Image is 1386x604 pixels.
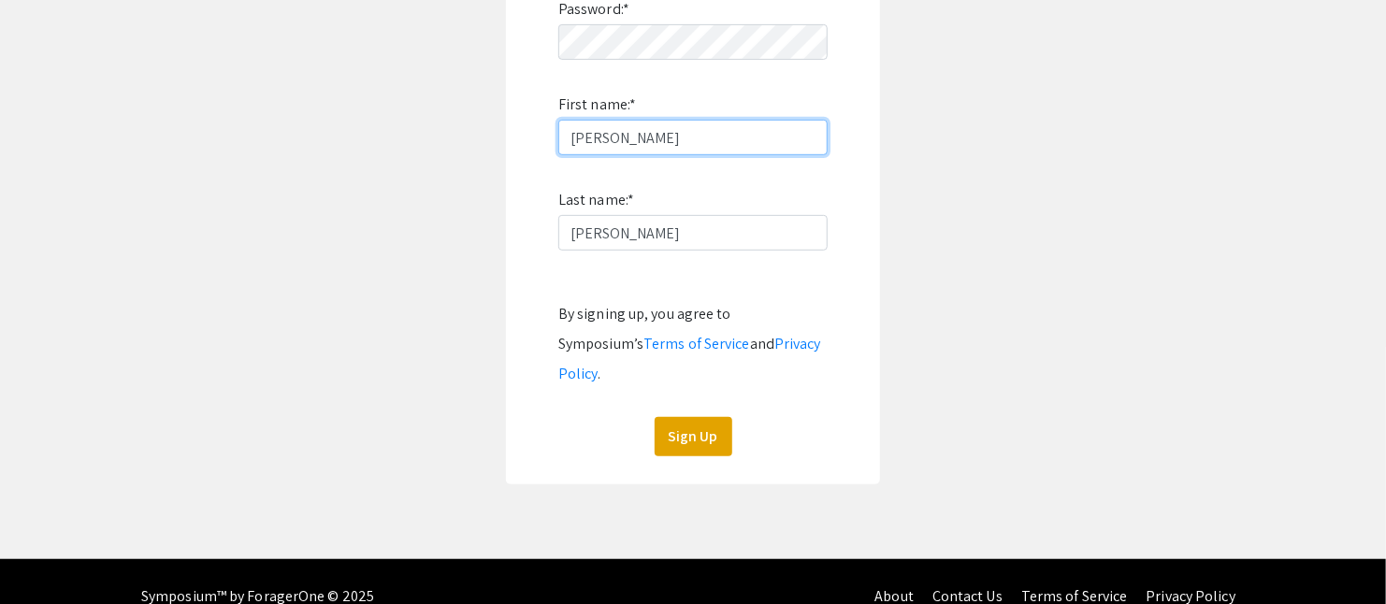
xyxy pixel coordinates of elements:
[558,90,636,120] label: First name:
[558,185,634,215] label: Last name:
[655,417,732,456] button: Sign Up
[14,520,79,590] iframe: Chat
[558,299,828,389] div: By signing up, you agree to Symposium’s and .
[643,334,750,353] a: Terms of Service
[558,334,821,383] a: Privacy Policy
